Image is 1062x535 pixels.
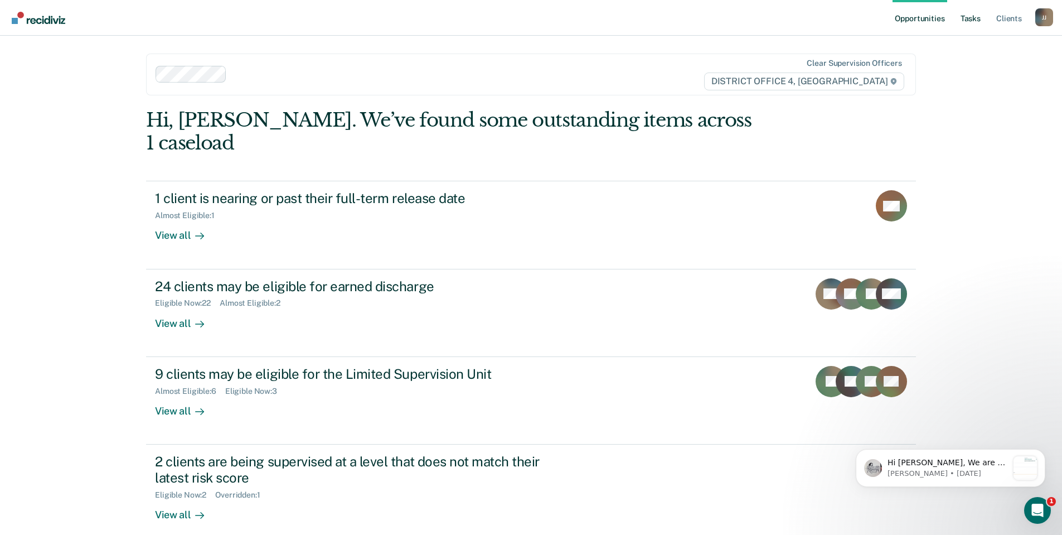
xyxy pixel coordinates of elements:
[220,298,289,308] div: Almost Eligible : 2
[807,59,901,68] div: Clear supervision officers
[839,427,1062,505] iframe: Intercom notifications message
[1035,8,1053,26] button: Profile dropdown button
[155,454,546,486] div: 2 clients are being supervised at a level that does not match their latest risk score
[146,109,762,155] div: Hi, [PERSON_NAME]. We’ve found some outstanding items across 1 caseload
[146,357,916,445] a: 9 clients may be eligible for the Limited Supervision UnitAlmost Eligible:6Eligible Now:3View all
[1035,8,1053,26] div: J J
[704,73,904,90] span: DISTRICT OFFICE 4, [GEOGRAPHIC_DATA]
[155,190,546,206] div: 1 client is nearing or past their full-term release date
[155,387,225,396] div: Almost Eligible : 6
[155,499,217,521] div: View all
[146,269,916,357] a: 24 clients may be eligible for earned dischargeEligible Now:22Almost Eligible:2View all
[215,490,269,500] div: Overridden : 1
[12,12,65,24] img: Recidiviz
[155,211,224,220] div: Almost Eligible : 1
[155,278,546,295] div: 24 clients may be eligible for earned discharge
[146,181,916,269] a: 1 client is nearing or past their full-term release dateAlmost Eligible:1View all
[155,490,215,500] div: Eligible Now : 2
[1047,497,1056,506] span: 1
[225,387,286,396] div: Eligible Now : 3
[155,366,546,382] div: 9 clients may be eligible for the Limited Supervision Unit
[155,308,217,330] div: View all
[155,298,220,308] div: Eligible Now : 22
[155,220,217,242] div: View all
[155,396,217,417] div: View all
[1024,497,1051,524] iframe: Intercom live chat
